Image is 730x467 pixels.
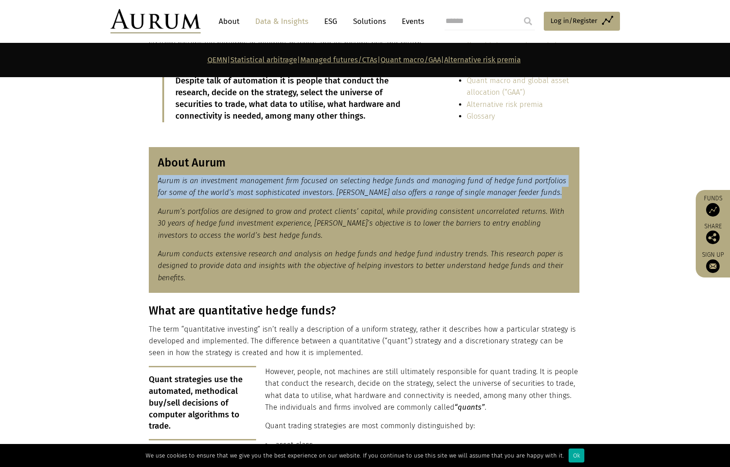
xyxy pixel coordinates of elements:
img: Access Funds [706,203,720,217]
a: QEMN [207,55,227,64]
p: Quant strategies use the automated, methodical buy/sell decisions of computer algorithms to trade. [149,366,257,440]
div: Share [700,223,725,244]
img: Sign up to our newsletter [706,259,720,273]
h3: About Aurum [158,156,570,170]
a: ESG [320,13,342,30]
img: Aurum [110,9,201,33]
h3: What are quantitative hedge funds? [149,304,579,318]
a: Funds [700,194,725,217]
a: Glossary [467,112,495,120]
p: Despite talk of automation it is people that conduct the research, decide on the strategy, select... [175,75,404,122]
a: Log in/Register [544,12,620,31]
a: Quant macro/GAA [381,55,441,64]
div: Ok [569,449,584,462]
img: Share this post [706,231,720,244]
a: Data & Insights [251,13,313,30]
input: Submit [519,12,537,30]
a: Solutions [349,13,390,30]
p: However, people, not machines are still ultimately responsible for quant trading. It is people th... [149,366,579,414]
a: About [214,13,244,30]
p: Quant trading strategies are most commonly distinguished by: [149,420,579,432]
em: Aurum is an investment management firm focused on selecting hedge funds and managing fund of hedg... [158,176,566,197]
a: Events [397,13,424,30]
em: Aurum’s portfolios are designed to grow and protect clients’ capital, while providing consistent ... [158,207,565,240]
a: Statistical arbitrage [230,55,297,64]
em: Aurum conducts extensive research and analysis on hedge funds and hedge fund industry trends. Thi... [158,250,563,282]
a: Managed futures/CTAs [300,55,377,64]
strong: | | | | [207,55,521,64]
p: The term “quantitative investing” isn’t really a description of a uniform strategy, rather it des... [149,324,579,359]
a: Sign up [700,251,725,273]
em: “quants” [455,403,485,412]
a: Alternative risk premia [444,55,521,64]
li: asset class [167,439,579,451]
a: Quant macro and global asset allocation (“GAA”) [467,76,569,97]
span: Log in/Register [551,15,597,26]
a: Alternative risk premia [467,100,543,109]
